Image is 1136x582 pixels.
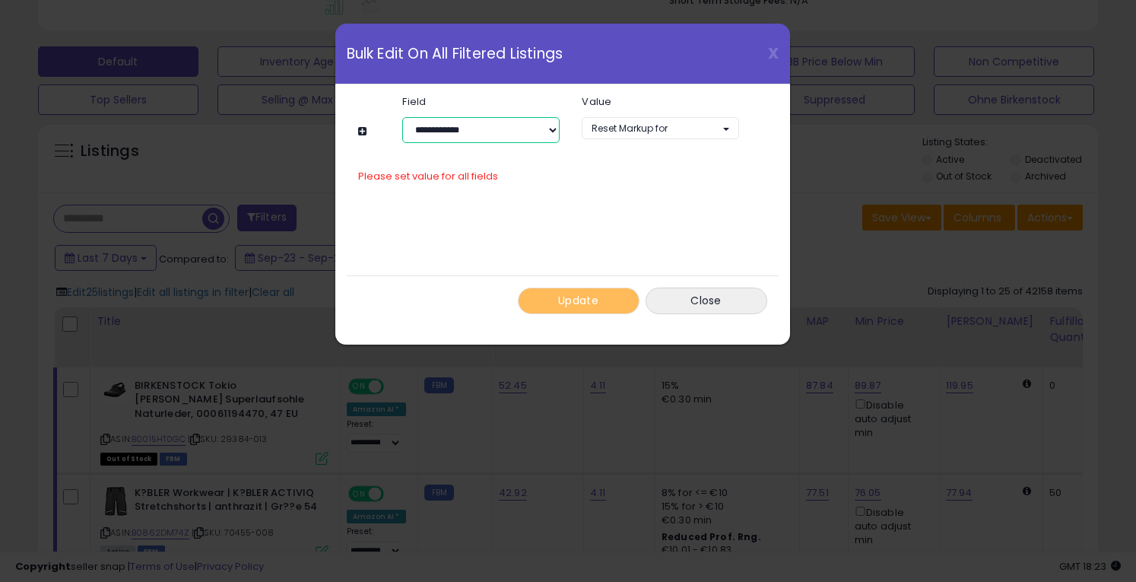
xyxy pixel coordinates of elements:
span: X [768,43,779,64]
span: Please set value for all fields [358,169,498,183]
label: Field [391,97,570,107]
span: Update [558,293,598,308]
span: Reset Markup for [592,122,668,135]
label: Value [570,97,750,107]
button: Close [646,288,767,314]
span: Bulk Edit On All Filtered Listings [347,46,563,61]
